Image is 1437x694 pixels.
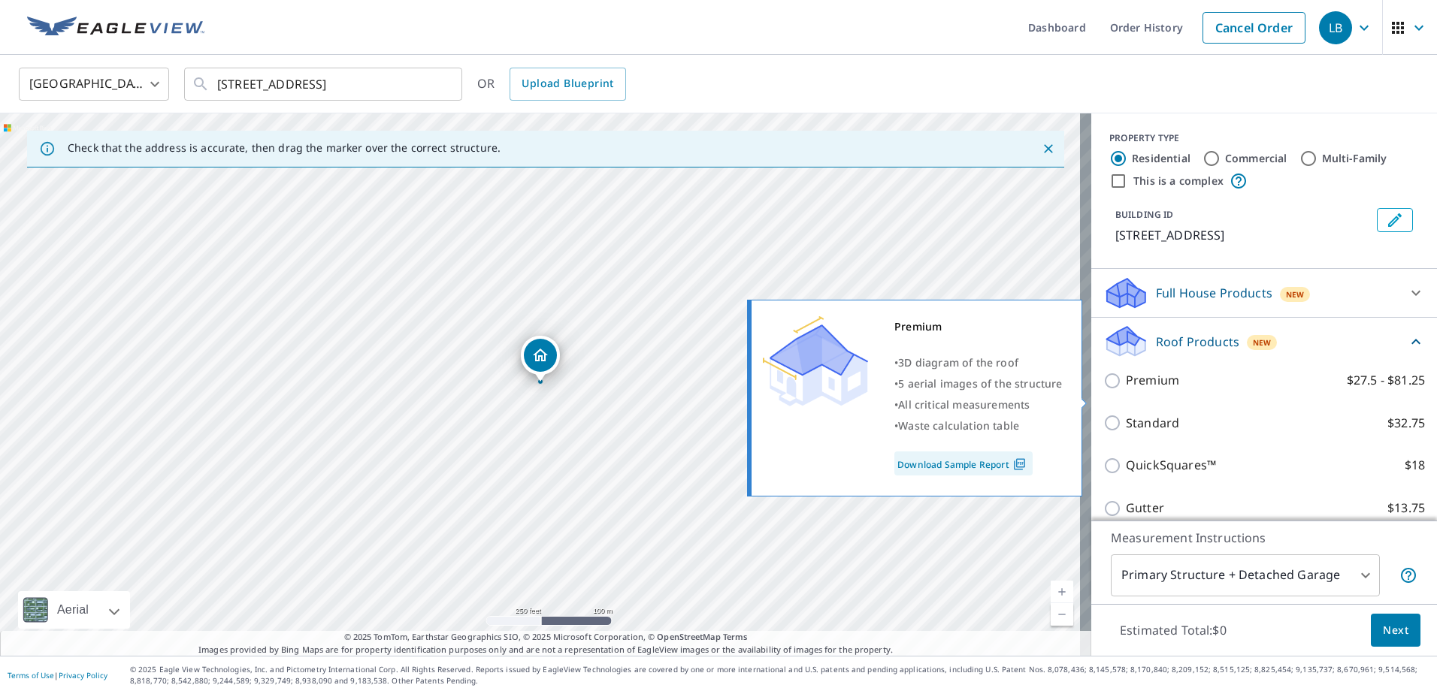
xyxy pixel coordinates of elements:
p: Roof Products [1156,333,1239,351]
img: Premium [763,316,868,406]
div: OR [477,68,626,101]
div: Aerial [53,591,93,629]
div: [GEOGRAPHIC_DATA] [19,63,169,105]
p: $13.75 [1387,499,1425,517]
p: Gutter [1126,499,1164,517]
div: Roof ProductsNew [1103,324,1425,359]
p: Measurement Instructions [1111,529,1417,547]
label: Multi-Family [1322,151,1387,166]
span: 5 aerial images of the structure [898,376,1062,391]
span: 3D diagram of the roof [898,355,1018,370]
span: All critical measurements [898,397,1030,412]
p: Premium [1126,371,1179,390]
a: Terms of Use [8,670,54,680]
div: Full House ProductsNew [1103,275,1425,311]
a: Cancel Order [1203,12,1305,44]
div: • [894,352,1063,373]
img: EV Logo [27,17,204,39]
div: PROPERTY TYPE [1109,131,1419,145]
label: Residential [1132,151,1190,166]
p: [STREET_ADDRESS] [1115,226,1371,244]
div: LB [1319,11,1352,44]
p: BUILDING ID [1115,208,1173,221]
button: Next [1371,614,1420,647]
span: New [1253,336,1272,349]
input: Search by address or latitude-longitude [217,63,431,105]
button: Edit building 1 [1377,208,1413,232]
a: Current Level 17, Zoom Out [1051,603,1073,626]
img: Pdf Icon [1009,457,1030,471]
a: Current Level 17, Zoom In [1051,581,1073,603]
a: Download Sample Report [894,451,1033,475]
span: Next [1383,621,1408,640]
span: © 2025 TomTom, Earthstar Geographics SIO, © 2025 Microsoft Corporation, © [344,631,748,644]
p: Check that the address is accurate, then drag the marker over the correct structure. [68,141,501,155]
div: • [894,394,1063,415]
button: Close [1039,139,1058,158]
a: Upload Blueprint [510,68,625,101]
div: Dropped pin, building 1, Residential property, 19659 Island Court Dr Boca Raton, FL 33434 [521,336,560,382]
p: | [8,671,107,680]
span: New [1286,288,1305,300]
p: © 2025 Eagle View Technologies, Inc. and Pictometry International Corp. All Rights Reserved. Repo... [130,664,1429,686]
p: $32.75 [1387,414,1425,433]
a: Terms [723,631,748,642]
label: Commercial [1225,151,1287,166]
p: Full House Products [1156,284,1272,302]
a: Privacy Policy [59,670,107,680]
label: This is a complex [1133,173,1224,189]
div: Premium [894,316,1063,337]
p: $18 [1405,456,1425,475]
a: OpenStreetMap [657,631,720,642]
div: Primary Structure + Detached Garage [1111,554,1380,596]
span: Your report will include the primary structure and a detached garage if one exists. [1399,566,1417,584]
p: Estimated Total: $0 [1108,614,1239,647]
div: Aerial [18,591,130,629]
p: Standard [1126,414,1179,433]
span: Waste calculation table [898,418,1019,433]
div: • [894,373,1063,394]
p: QuickSquares™ [1126,456,1216,475]
div: • [894,415,1063,436]
span: Upload Blueprint [522,74,613,93]
p: $27.5 - $81.25 [1347,371,1425,390]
